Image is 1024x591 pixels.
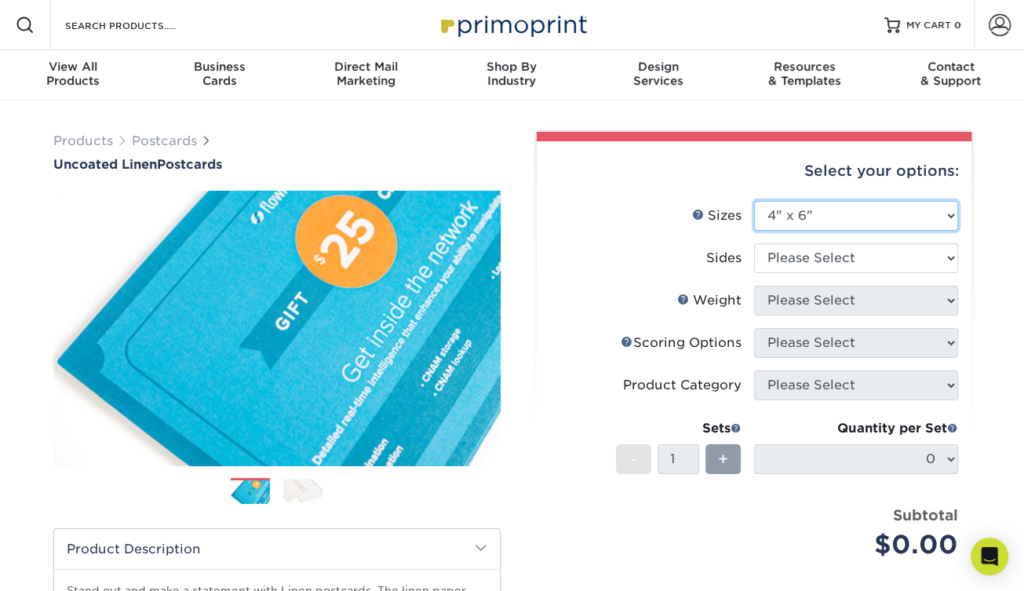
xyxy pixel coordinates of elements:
a: Shop ByIndustry [439,50,585,100]
span: Direct Mail [293,60,439,74]
span: Business [146,60,292,74]
div: $0.00 [766,526,958,564]
div: Services [585,60,731,88]
a: Products [53,133,113,148]
a: Postcards [132,133,197,148]
a: DesignServices [585,50,731,100]
span: Shop By [439,60,585,74]
div: Scoring Options [621,334,742,352]
span: Resources [731,60,877,74]
div: Product Category [623,376,742,395]
span: MY CART [906,19,951,32]
iframe: Google Customer Reviews [4,543,133,586]
div: Select your options: [549,141,959,201]
img: Primoprint [434,8,591,42]
a: Uncoated LinenPostcards [53,157,501,172]
div: Marketing [293,60,439,88]
a: Direct MailMarketing [293,50,439,100]
h2: Product Description [54,529,500,569]
div: & Templates [731,60,877,88]
a: Contact& Support [878,50,1024,100]
a: Resources& Templates [731,50,877,100]
input: SEARCH PRODUCTS..... [64,16,217,35]
img: Postcards 02 [283,479,323,503]
span: - [630,447,637,471]
div: Weight [677,291,742,310]
span: 0 [954,20,961,31]
div: Cards [146,60,292,88]
img: Uncoated Linen 01 [53,173,501,483]
img: Postcards 01 [231,479,270,505]
a: BusinessCards [146,50,292,100]
div: Quantity per Set [754,419,958,438]
div: & Support [878,60,1024,88]
h1: Postcards [53,157,501,172]
div: Sides [706,249,742,268]
div: Open Intercom Messenger [971,538,1008,575]
span: Uncoated Linen [53,157,157,172]
div: Industry [439,60,585,88]
span: + [718,447,728,471]
strong: Subtotal [893,506,958,524]
span: Contact [878,60,1024,74]
div: Sets [616,419,742,438]
span: Design [585,60,731,74]
div: Sizes [692,206,742,225]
